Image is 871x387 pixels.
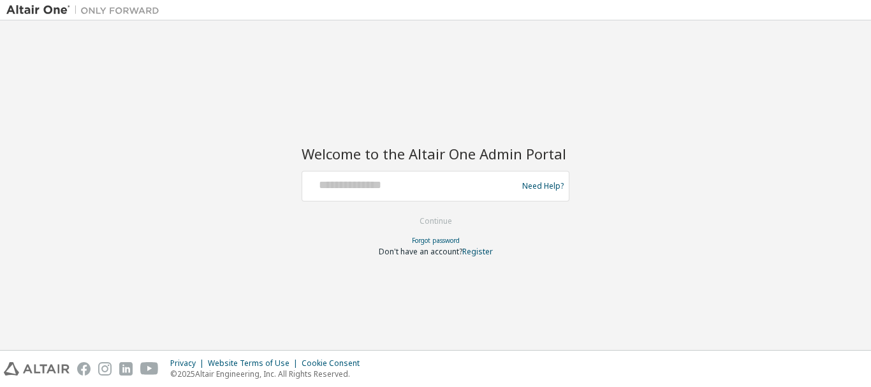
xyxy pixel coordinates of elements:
[379,246,462,257] span: Don't have an account?
[208,358,302,369] div: Website Terms of Use
[302,358,367,369] div: Cookie Consent
[98,362,112,376] img: instagram.svg
[170,369,367,379] p: © 2025 Altair Engineering, Inc. All Rights Reserved.
[6,4,166,17] img: Altair One
[119,362,133,376] img: linkedin.svg
[4,362,70,376] img: altair_logo.svg
[302,145,569,163] h2: Welcome to the Altair One Admin Portal
[140,362,159,376] img: youtube.svg
[170,358,208,369] div: Privacy
[77,362,91,376] img: facebook.svg
[412,236,460,245] a: Forgot password
[462,246,493,257] a: Register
